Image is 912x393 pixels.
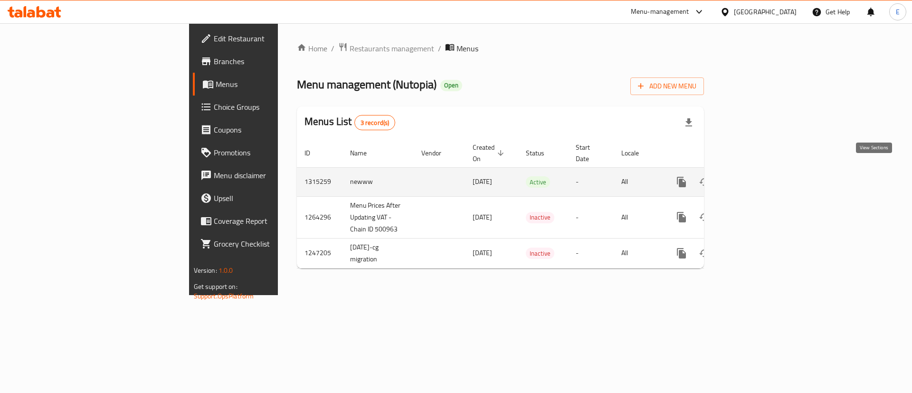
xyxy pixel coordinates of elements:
[568,238,614,268] td: -
[214,101,334,113] span: Choice Groups
[193,73,342,96] a: Menus
[677,111,700,134] div: Export file
[342,196,414,238] td: Menu Prices After Updating VAT - Chain ID 500963
[440,80,462,91] div: Open
[630,77,704,95] button: Add New Menu
[297,139,769,268] table: enhanced table
[670,206,693,229] button: more
[193,232,342,255] a: Grocery Checklist
[194,280,237,293] span: Get support on:
[304,147,323,159] span: ID
[576,142,602,164] span: Start Date
[473,247,492,259] span: [DATE]
[473,142,507,164] span: Created On
[526,248,554,259] div: Inactive
[338,42,434,55] a: Restaurants management
[297,42,704,55] nav: breadcrumb
[614,167,663,196] td: All
[614,196,663,238] td: All
[194,264,217,277] span: Version:
[193,210,342,232] a: Coverage Report
[193,141,342,164] a: Promotions
[614,238,663,268] td: All
[193,118,342,141] a: Coupons
[734,7,797,17] div: [GEOGRAPHIC_DATA]
[194,290,254,302] a: Support.OpsPlatform
[526,176,550,188] div: Active
[214,56,334,67] span: Branches
[193,187,342,210] a: Upsell
[526,212,554,223] span: Inactive
[421,147,454,159] span: Vendor
[473,211,492,223] span: [DATE]
[670,242,693,265] button: more
[526,248,554,259] span: Inactive
[214,192,334,204] span: Upsell
[440,81,462,89] span: Open
[631,6,689,18] div: Menu-management
[355,118,395,127] span: 3 record(s)
[193,50,342,73] a: Branches
[214,124,334,135] span: Coupons
[214,215,334,227] span: Coverage Report
[214,238,334,249] span: Grocery Checklist
[297,74,437,95] span: Menu management ( Nutopia )
[342,238,414,268] td: [DATE]-cg migration
[304,115,395,130] h2: Menus List
[621,147,651,159] span: Locale
[342,167,414,196] td: newww
[214,33,334,44] span: Edit Restaurant
[350,43,434,54] span: Restaurants management
[214,147,334,158] span: Promotions
[193,164,342,187] a: Menu disclaimer
[193,27,342,50] a: Edit Restaurant
[693,171,716,193] button: Change Status
[663,139,769,168] th: Actions
[214,170,334,181] span: Menu disclaimer
[218,264,233,277] span: 1.0.0
[693,242,716,265] button: Change Status
[350,147,379,159] span: Name
[568,196,614,238] td: -
[568,167,614,196] td: -
[526,147,557,159] span: Status
[670,171,693,193] button: more
[216,78,334,90] span: Menus
[193,96,342,118] a: Choice Groups
[896,7,900,17] span: E
[354,115,396,130] div: Total records count
[438,43,441,54] li: /
[456,43,478,54] span: Menus
[693,206,716,229] button: Change Status
[526,177,550,188] span: Active
[638,80,696,92] span: Add New Menu
[473,175,492,188] span: [DATE]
